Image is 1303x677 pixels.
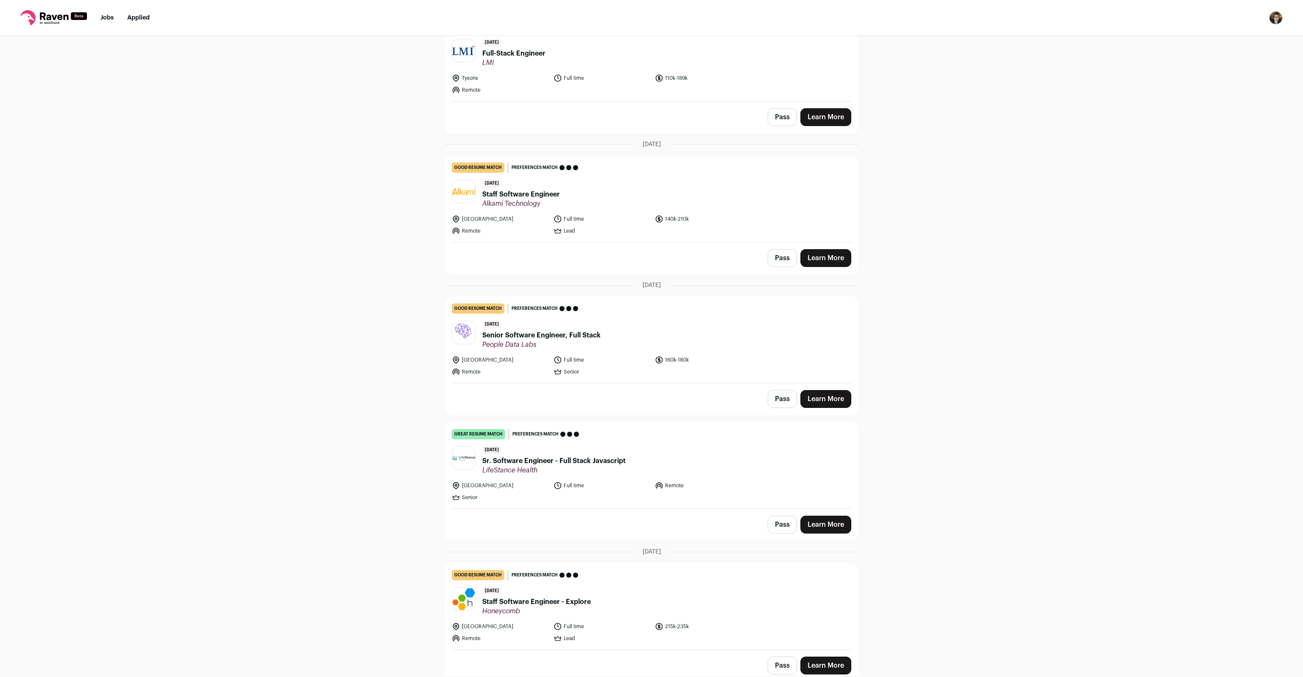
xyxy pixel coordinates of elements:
button: Pass [768,249,797,267]
a: good resume match Preferences match [DATE] Senior Software Engineer, Full Stack People Data Labs ... [445,297,858,383]
a: good resume match Preferences match [DATE] Staff Software Engineer Alkami Technology [GEOGRAPHIC_... [445,156,858,242]
span: [DATE] [643,140,661,149]
span: LifeStance Health [482,466,626,475]
img: f3df38fc9326fb33b81e29eb496cc73d31d7c21dc5d90df7d08392d2c4cadebe [452,455,475,461]
span: [DATE] [643,548,661,556]
span: [DATE] [482,587,501,595]
img: c845aac2789c1b30fdc3eb4176dac537391df06ed23acd8e89f60a323ad6dbd0.png [452,188,475,195]
span: Staff Software Engineer - Explore [482,597,591,607]
span: [DATE] [482,320,501,329]
button: Pass [768,108,797,126]
span: Sr. Software Engineer - Full Stack Javascript [482,456,626,466]
span: Alkami Technology [482,199,560,208]
span: Honeycomb [482,607,591,615]
span: Preferences match [512,571,558,579]
a: Applied [127,15,150,21]
li: 110k-189k [655,74,752,82]
a: Learn More [800,657,851,674]
span: Senior Software Engineer, Full Stack [482,330,601,340]
li: [GEOGRAPHIC_DATA] [452,481,548,490]
div: good resume match [452,163,504,173]
span: LMI [482,59,545,67]
a: Learn More [800,390,851,408]
span: [DATE] [482,39,501,47]
img: 582c5977389bfdca1b9f9f3f31c74dcde56fe904a856db893dd5c2f194167bea.jpg [452,46,475,55]
a: Learn More [800,249,851,267]
li: Remote [452,634,548,643]
button: Open dropdown [1269,11,1283,25]
li: Full time [554,356,650,364]
li: Senior [452,493,548,502]
a: Jobs [101,15,114,21]
span: [DATE] [482,180,501,188]
li: Full time [554,622,650,631]
li: Remote [452,86,548,94]
button: Pass [768,657,797,674]
li: Full time [554,74,650,82]
li: 215k-235k [655,622,752,631]
li: Lead [554,634,650,643]
button: Pass [768,516,797,534]
li: 140k-210k [655,215,752,223]
img: 6159877-medium_jpg [1269,11,1283,25]
a: Learn More [800,108,851,126]
li: Remote [452,227,548,235]
li: Full time [554,215,650,223]
div: great resume match [452,429,505,439]
div: good resume match [452,303,504,314]
li: Senior [554,368,650,376]
li: Lead [554,227,650,235]
li: Tysons [452,74,548,82]
li: [GEOGRAPHIC_DATA] [452,622,548,631]
img: b26e69b365f5fb6eb44b3562a5bb4124e0ee913ce008584bd5391974d2c2769c.png [452,588,475,610]
a: good resume match Preferences match [DATE] Staff Software Engineer - Explore Honeycomb [GEOGRAPHI... [445,563,858,649]
span: Full-Stack Engineer [482,48,545,59]
span: People Data Labs [482,340,601,349]
li: [GEOGRAPHIC_DATA] [452,356,548,364]
span: [DATE] [482,446,501,454]
button: Pass [768,390,797,408]
div: good resume match [452,570,504,580]
li: [GEOGRAPHIC_DATA] [452,215,548,223]
li: 160k-180k [655,356,752,364]
img: 481306497fc60c9ae123298cbcd7408e91bb2e7db2ad4a5f239f929b4f5131eb.jpg [452,321,475,344]
span: Preferences match [512,163,558,172]
a: Learn More [800,516,851,534]
li: Full time [554,481,650,490]
li: Remote [452,368,548,376]
span: Preferences match [512,430,559,438]
span: [DATE] [643,281,661,289]
span: Preferences match [512,304,558,313]
span: Staff Software Engineer [482,189,560,199]
li: Remote [655,481,752,490]
a: great resume match Preferences match [DATE] Sr. Software Engineer - Full Stack Javascript LifeSta... [445,422,858,508]
a: great resume match Preferences match [DATE] Full-Stack Engineer LMI Tysons Full time 110k-189k Re... [445,15,858,101]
